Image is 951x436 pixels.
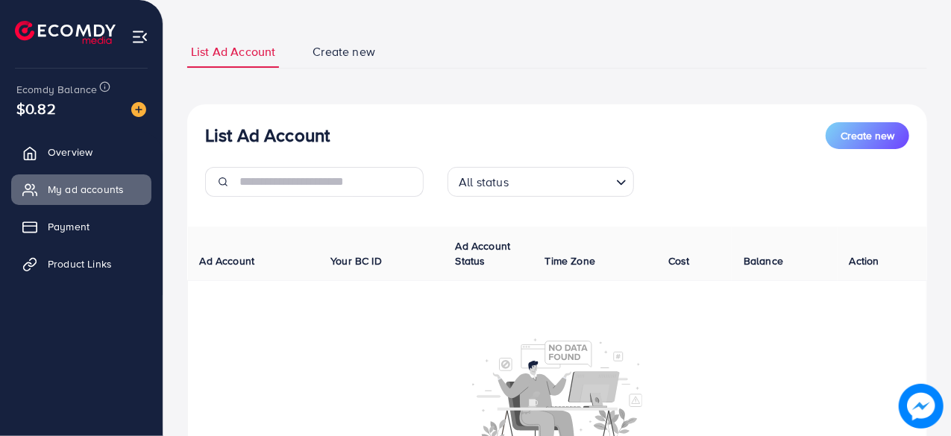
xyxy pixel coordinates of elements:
span: My ad accounts [48,182,124,197]
span: Your BC ID [330,253,382,268]
img: menu [131,28,148,45]
span: All status [456,171,512,193]
span: Time Zone [545,253,595,268]
span: Balance [744,253,783,268]
span: Action [850,253,879,268]
span: Create new [841,128,894,143]
a: Payment [11,212,151,241]
span: Product Links [48,256,112,271]
a: Overview [11,137,151,167]
span: $0.82 [16,98,56,119]
span: Cost [668,253,690,268]
h3: List Ad Account [205,124,330,146]
span: Ad Account Status [456,238,511,268]
span: Create new [313,43,375,60]
img: image [899,384,944,429]
span: Ad Account [200,253,255,268]
input: Search for option [513,168,610,193]
span: Payment [48,219,90,234]
img: logo [15,21,116,44]
img: image [131,102,146,117]
a: My ad accounts [11,174,151,204]
button: Create new [826,122,909,149]
span: Ecomdy Balance [16,82,97,97]
a: Product Links [11,249,151,279]
span: List Ad Account [191,43,275,60]
span: Overview [48,145,92,159]
div: Search for option [448,167,634,197]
